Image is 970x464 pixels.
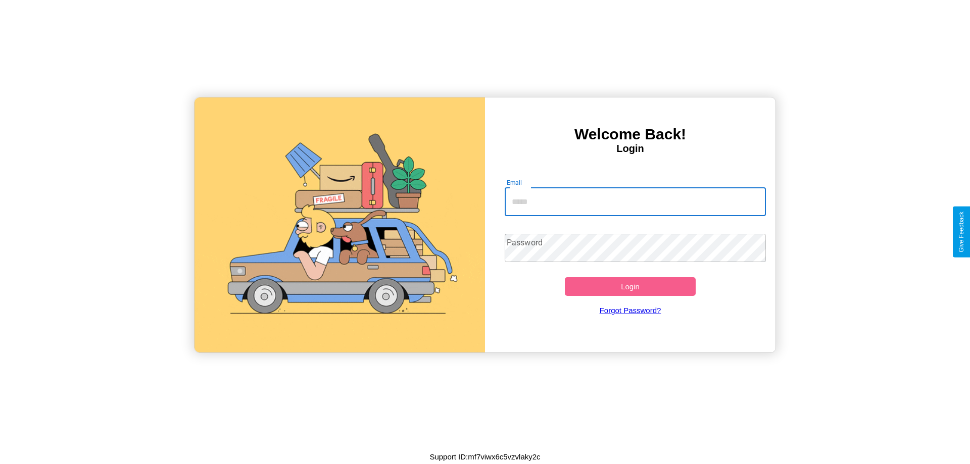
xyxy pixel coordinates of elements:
[507,178,522,187] label: Email
[565,277,696,296] button: Login
[195,97,485,352] img: gif
[485,126,775,143] h3: Welcome Back!
[500,296,761,325] a: Forgot Password?
[958,212,965,252] div: Give Feedback
[429,450,540,463] p: Support ID: mf7viwx6c5vzvlaky2c
[485,143,775,154] h4: Login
